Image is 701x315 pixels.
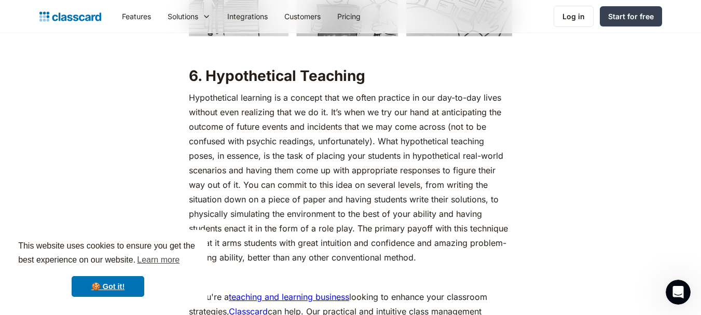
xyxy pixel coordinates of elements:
[72,276,144,297] a: dismiss cookie message
[168,11,198,22] div: Solutions
[189,67,365,85] strong: 6. Hypothetical Teaching
[608,11,654,22] div: Start for free
[219,5,276,28] a: Integrations
[562,11,585,22] div: Log in
[159,5,219,28] div: Solutions
[8,230,208,307] div: cookieconsent
[666,280,691,305] iframe: Intercom live chat
[135,252,181,268] a: learn more about cookies
[600,6,662,26] a: Start for free
[329,5,369,28] a: Pricing
[189,270,512,284] p: ‍
[189,42,512,56] p: ‍
[39,9,101,24] a: home
[18,240,198,268] span: This website uses cookies to ensure you get the best experience on our website.
[229,292,349,302] a: teaching and learning business
[276,5,329,28] a: Customers
[189,90,512,265] p: Hypothetical learning is a concept that we often practice in our day-to-day lives without even re...
[554,6,594,27] a: Log in
[114,5,159,28] a: Features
